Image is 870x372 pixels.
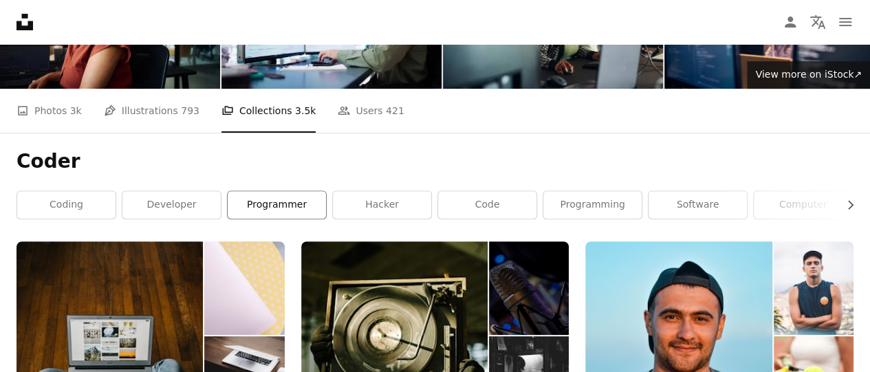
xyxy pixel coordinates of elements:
span: 421 [386,103,404,118]
a: programming [543,191,642,219]
button: scroll list to the right [838,191,853,219]
a: Photos 3k [17,89,82,133]
img: photo-1567784177951-6fa58317e16b [774,241,853,334]
a: code [438,191,536,219]
a: Users 421 [338,89,404,133]
a: coding [17,191,116,219]
img: photo-1489797715492-dbd3bd61c6b5 [489,241,569,334]
span: 3k [70,103,82,118]
a: Log in / Sign up [776,8,804,36]
a: computer [754,191,852,219]
button: Language [804,8,831,36]
span: 793 [181,103,199,118]
a: hacker [333,191,431,219]
a: developer [122,191,221,219]
img: photo-1486916184895-c902d4a07237 [204,241,284,334]
a: programmer [228,191,326,219]
a: Illustrations 793 [104,89,199,133]
span: View more on iStock ↗ [755,69,862,80]
a: software [649,191,747,219]
h1: Coder [17,149,853,174]
a: View more on iStock↗ [747,61,870,89]
a: Home — Unsplash [17,14,33,30]
button: Menu [831,8,859,36]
